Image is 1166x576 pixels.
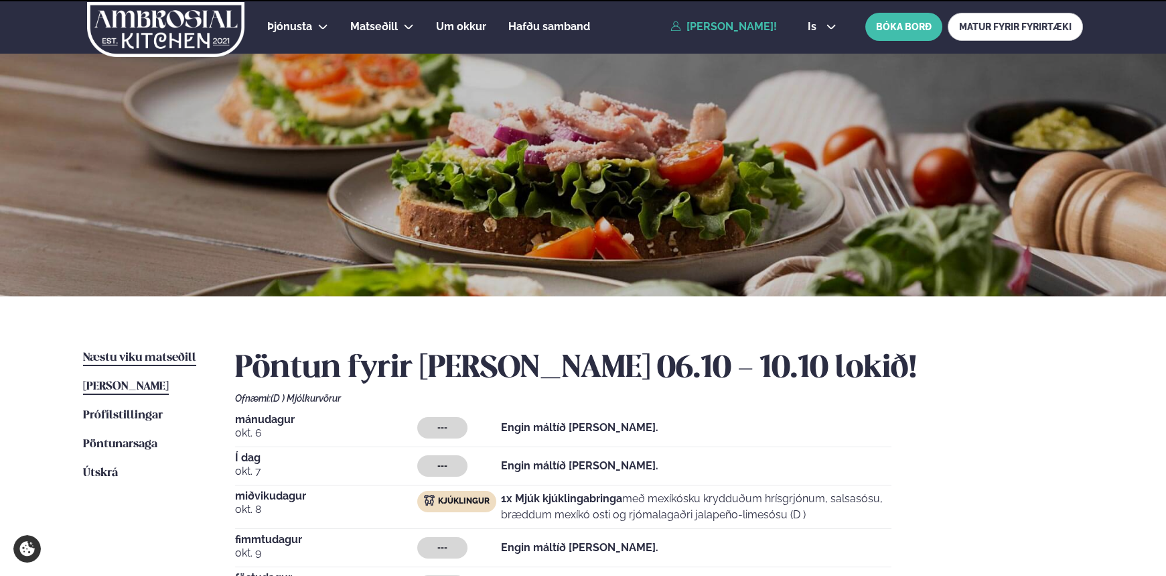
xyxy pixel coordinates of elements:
[235,350,1083,388] h2: Pöntun fyrir [PERSON_NAME] 06.10 - 10.10 lokið!
[235,534,417,545] span: fimmtudagur
[83,467,118,479] span: Útskrá
[235,463,417,479] span: okt. 7
[437,542,447,553] span: ---
[501,492,622,505] strong: 1x Mjúk kjúklingabringa
[948,13,1083,41] a: MATUR FYRIR FYRIRTÆKI
[235,453,417,463] span: Í dag
[350,19,398,35] a: Matseðill
[13,535,41,563] a: Cookie settings
[501,541,658,554] strong: Engin máltíð [PERSON_NAME].
[83,437,157,453] a: Pöntunarsaga
[437,422,447,433] span: ---
[436,19,486,35] a: Um okkur
[83,350,196,366] a: Næstu viku matseðill
[424,495,435,506] img: chicken.svg
[670,21,777,33] a: [PERSON_NAME]!
[438,496,490,507] span: Kjúklingur
[235,425,417,441] span: okt. 6
[437,461,447,471] span: ---
[235,393,1083,404] div: Ofnæmi:
[797,21,847,32] button: is
[83,379,169,395] a: [PERSON_NAME]
[86,2,246,57] img: logo
[235,491,417,502] span: miðvikudagur
[501,491,891,523] p: með mexíkósku krydduðum hrísgrjónum, salsasósu, bræddum mexíkó osti og rjómalagaðri jalapeño-lime...
[350,20,398,33] span: Matseðill
[83,408,163,424] a: Prófílstillingar
[808,21,820,32] span: is
[508,20,590,33] span: Hafðu samband
[83,381,169,392] span: [PERSON_NAME]
[501,459,658,472] strong: Engin máltíð [PERSON_NAME].
[83,439,157,450] span: Pöntunarsaga
[271,393,341,404] span: (D ) Mjólkurvörur
[83,352,196,363] span: Næstu viku matseðill
[501,421,658,434] strong: Engin máltíð [PERSON_NAME].
[83,410,163,421] span: Prófílstillingar
[235,545,417,561] span: okt. 9
[235,414,417,425] span: mánudagur
[267,20,312,33] span: Þjónusta
[508,19,590,35] a: Hafðu samband
[267,19,312,35] a: Þjónusta
[83,465,118,481] a: Útskrá
[235,502,417,518] span: okt. 8
[865,13,942,41] button: BÓKA BORÐ
[436,20,486,33] span: Um okkur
